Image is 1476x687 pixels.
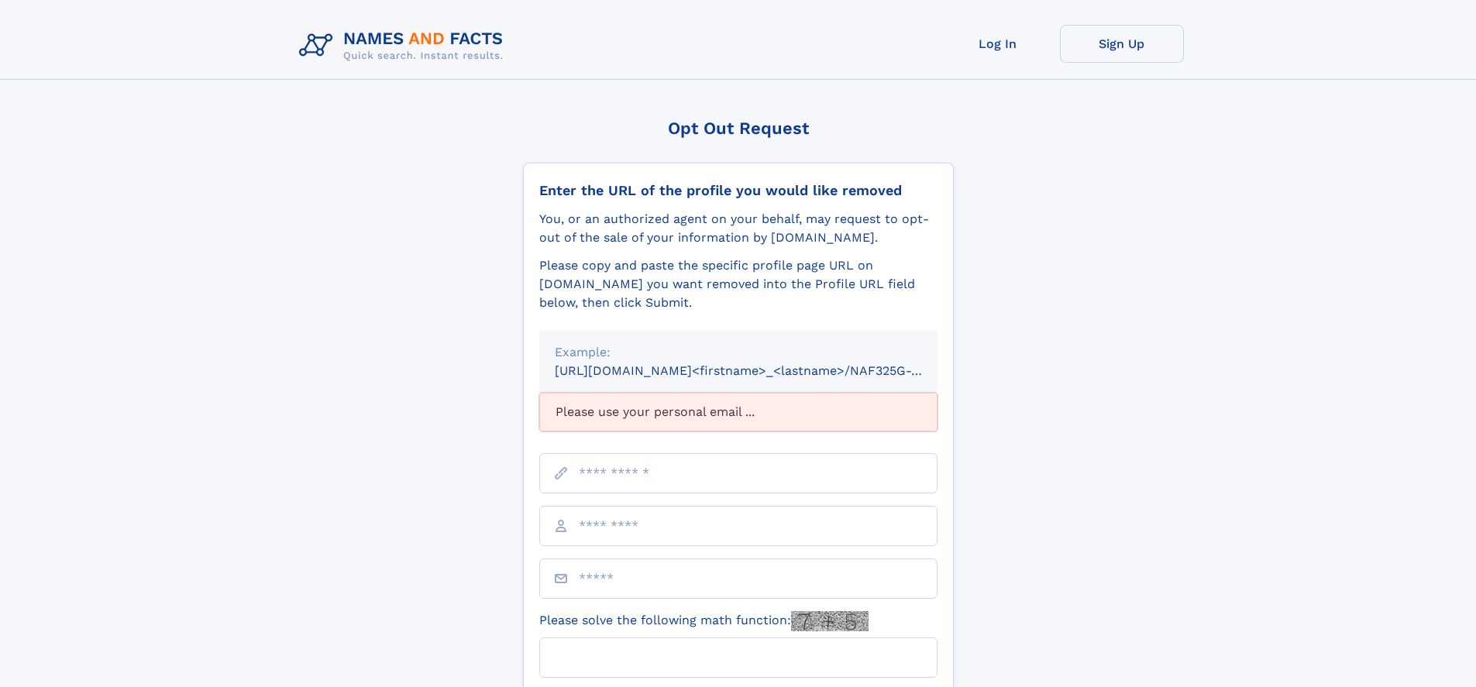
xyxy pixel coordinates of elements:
div: Opt Out Request [523,119,954,138]
div: Please use your personal email ... [539,393,938,431]
div: Please copy and paste the specific profile page URL on [DOMAIN_NAME] you want removed into the Pr... [539,256,938,312]
div: Enter the URL of the profile you would like removed [539,182,938,199]
img: Logo Names and Facts [293,25,516,67]
div: Example: [555,343,922,362]
label: Please solve the following math function: [539,611,869,631]
small: [URL][DOMAIN_NAME]<firstname>_<lastname>/NAF325G-xxxxxxxx [555,363,967,378]
a: Log In [936,25,1060,63]
a: Sign Up [1060,25,1184,63]
div: You, or an authorized agent on your behalf, may request to opt-out of the sale of your informatio... [539,210,938,247]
